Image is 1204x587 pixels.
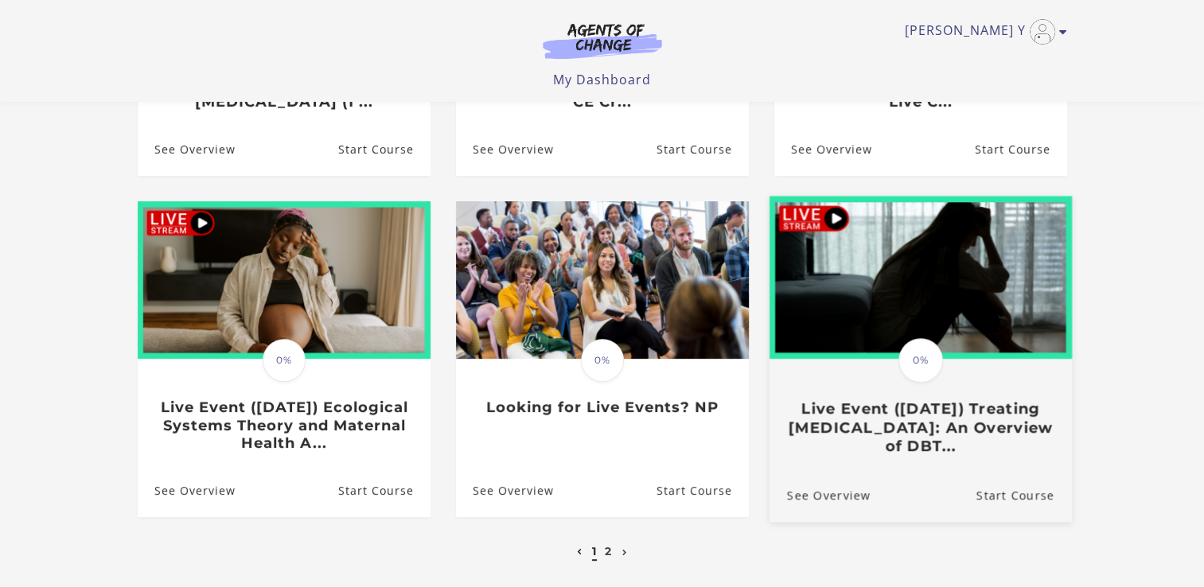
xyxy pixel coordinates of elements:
[774,124,872,176] a: Live Event (8/15/25) Resiliency as a Helping Professional (1 Live C...: See Overview
[581,339,624,382] span: 0%
[154,398,413,453] h3: Live Event ([DATE]) Ecological Systems Theory and Maternal Health A...
[456,124,554,176] a: Live Event (8/29/25) Culturally Responsive Leadership (1 Live CE Cr...: See Overview
[456,465,554,516] a: Looking for Live Events? NP: See Overview
[786,399,1054,455] h3: Live Event ([DATE]) Treating [MEDICAL_DATA]: An Overview of DBT...
[526,22,679,59] img: Agents of Change Logo
[337,124,430,176] a: Live Event (8/1/25) Implicit Bias and the Power of Peer Support (1 ...: Resume Course
[974,124,1066,176] a: Live Event (8/15/25) Resiliency as a Helping Professional (1 Live C...: Resume Course
[769,468,870,522] a: Live Event (8/22/25) Treating Anxiety Disorders: An Overview of DBT...: See Overview
[905,19,1059,45] a: Toggle menu
[605,544,612,558] a: 2
[656,465,748,516] a: Looking for Live Events? NP: Resume Course
[337,465,430,516] a: Live Event (8/8/25) Ecological Systems Theory and Maternal Health A...: Resume Course
[898,338,943,383] span: 0%
[976,468,1071,522] a: Live Event (8/22/25) Treating Anxiety Disorders: An Overview of DBT...: Resume Course
[656,124,748,176] a: Live Event (8/29/25) Culturally Responsive Leadership (1 Live CE Cr...: Resume Course
[553,71,651,88] a: My Dashboard
[592,544,597,558] a: 1
[473,398,731,417] h3: Looking for Live Events? NP
[138,124,236,176] a: Live Event (8/1/25) Implicit Bias and the Power of Peer Support (1 ...: See Overview
[263,339,306,382] span: 0%
[138,465,236,516] a: Live Event (8/8/25) Ecological Systems Theory and Maternal Health A...: See Overview
[618,544,632,558] a: Next page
